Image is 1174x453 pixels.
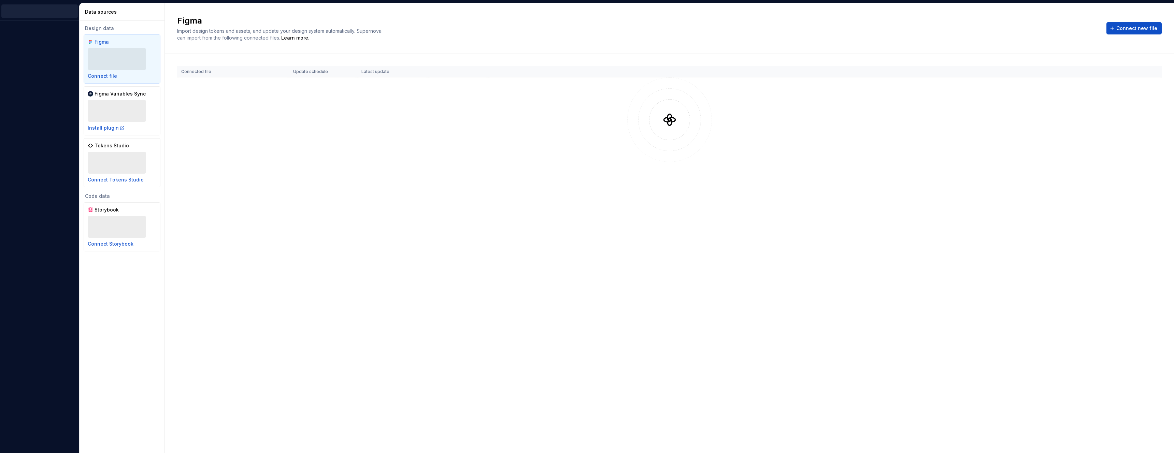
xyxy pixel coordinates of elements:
[280,35,309,41] span: .
[177,15,1098,26] h2: Figma
[357,66,428,77] th: Latest update
[84,86,160,135] a: Figma Variables SyncInstall plugin
[84,193,160,200] div: Code data
[85,9,162,15] div: Data sources
[88,240,133,247] button: Connect Storybook
[84,138,160,187] a: Tokens StudioConnect Tokens Studio
[1116,25,1157,32] span: Connect new file
[84,34,160,84] a: FigmaConnect file
[88,176,144,183] button: Connect Tokens Studio
[84,25,160,32] div: Design data
[88,125,125,131] button: Install plugin
[177,28,383,41] span: Import design tokens and assets, and update your design system automatically. Supernova can impor...
[95,39,127,45] div: Figma
[1106,22,1162,34] button: Connect new file
[95,206,127,213] div: Storybook
[95,90,146,97] div: Figma Variables Sync
[84,202,160,251] a: StorybookConnect Storybook
[95,142,129,149] div: Tokens Studio
[88,73,117,79] button: Connect file
[177,66,289,77] th: Connected file
[281,34,308,41] a: Learn more
[289,66,357,77] th: Update schedule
